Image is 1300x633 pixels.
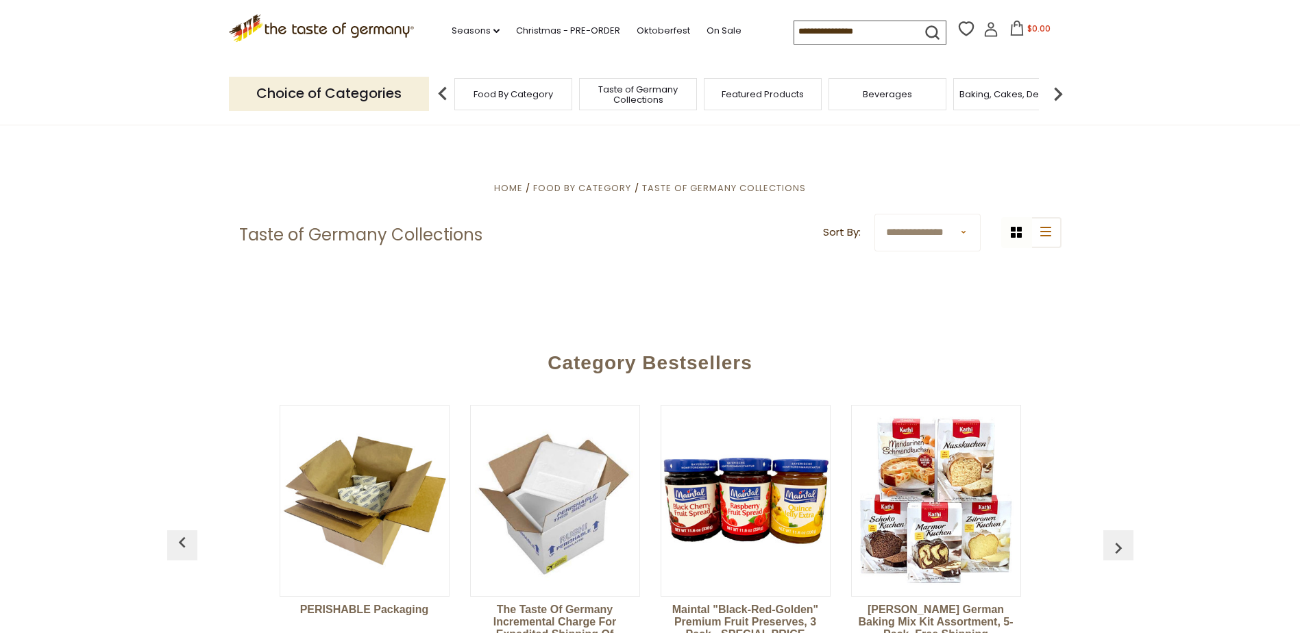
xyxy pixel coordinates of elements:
[1001,21,1059,41] button: $0.00
[823,224,861,241] label: Sort By:
[1044,80,1072,108] img: next arrow
[583,84,693,105] a: Taste of Germany Collections
[280,417,449,585] img: PERISHABLE Packaging
[474,89,553,99] a: Food By Category
[533,182,631,195] a: Food By Category
[637,23,690,38] a: Oktoberfest
[229,77,429,110] p: Choice of Categories
[642,182,806,195] a: Taste of Germany Collections
[516,23,620,38] a: Christmas - PRE-ORDER
[1027,23,1051,34] span: $0.00
[959,89,1066,99] a: Baking, Cakes, Desserts
[239,225,482,245] h1: Taste of Germany Collections
[174,332,1127,388] div: Category Bestsellers
[452,23,500,38] a: Seasons
[429,80,456,108] img: previous arrow
[852,417,1020,585] img: Kathi German Baking Mix Kit Assortment, 5-pack, Free Shipping
[722,89,804,99] a: Featured Products
[171,532,193,554] img: previous arrow
[661,417,830,585] img: Maintal
[1107,537,1129,559] img: previous arrow
[494,182,523,195] a: Home
[471,417,639,585] img: The Taste of Germany Incremental Charge for Expedited Shipping of Perishable Products
[863,89,912,99] a: Beverages
[707,23,741,38] a: On Sale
